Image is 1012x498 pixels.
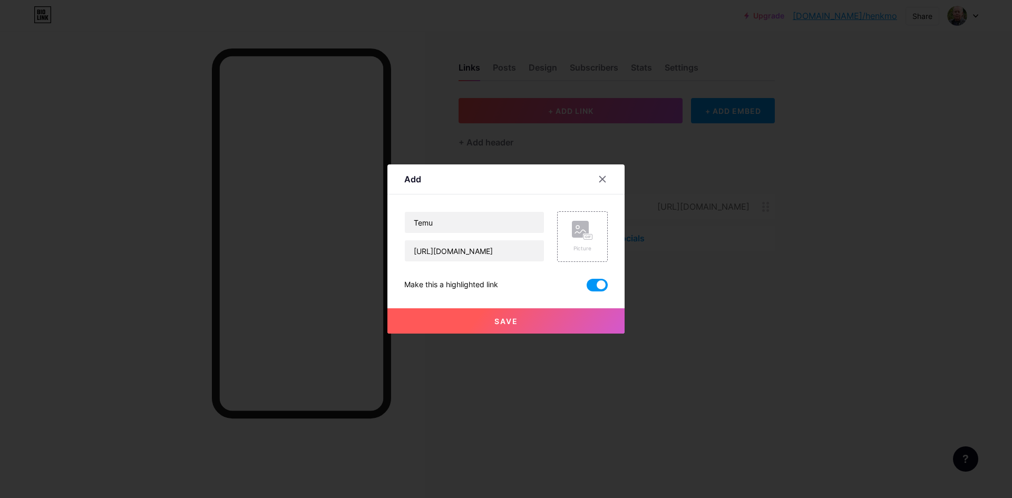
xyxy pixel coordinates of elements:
span: Save [494,317,518,326]
div: Add [404,173,421,185]
div: Picture [572,245,593,252]
input: Title [405,212,544,233]
input: URL [405,240,544,261]
button: Save [387,308,625,334]
div: Make this a highlighted link [404,279,498,291]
